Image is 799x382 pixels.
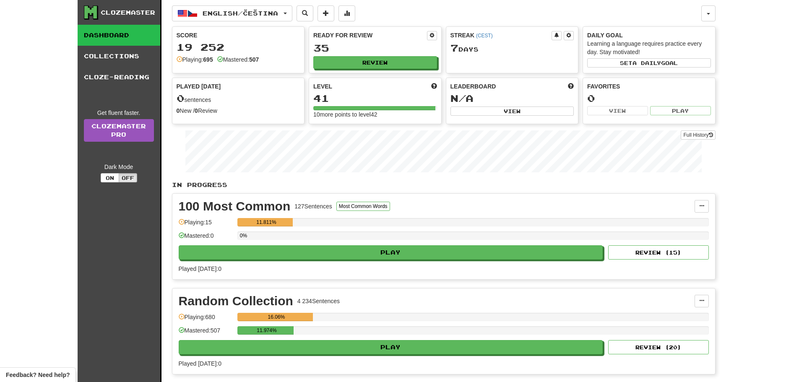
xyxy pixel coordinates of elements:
[313,43,437,53] div: 35
[336,202,390,211] button: Most Common Words
[179,313,233,327] div: Playing: 680
[681,130,715,140] button: Full History
[313,82,332,91] span: Level
[431,82,437,91] span: Score more points to level up
[84,119,154,142] a: ClozemasterPro
[338,5,355,21] button: More stats
[240,326,294,335] div: 11.974%
[172,5,292,21] button: English/Čeština
[84,109,154,117] div: Get fluent faster.
[240,218,293,226] div: 11.811%
[179,200,291,213] div: 100 Most Common
[177,55,213,64] div: Playing:
[249,56,259,63] strong: 507
[179,326,233,340] div: Mastered: 507
[179,360,221,367] span: Played [DATE]: 0
[101,173,119,182] button: On
[587,39,711,56] div: Learning a language requires practice every day. Stay motivated!
[297,297,340,305] div: 4 234 Sentences
[294,202,332,210] div: 127 Sentences
[587,93,711,104] div: 0
[587,58,711,68] button: Seta dailygoal
[587,31,711,39] div: Daily Goal
[177,42,300,52] div: 19 252
[177,92,185,104] span: 0
[172,181,716,189] p: In Progress
[313,56,437,69] button: Review
[203,56,213,63] strong: 695
[240,313,313,321] div: 16.06%
[179,340,603,354] button: Play
[450,82,496,91] span: Leaderboard
[450,43,574,54] div: Day s
[84,163,154,171] div: Dark Mode
[179,231,233,245] div: Mastered: 0
[318,5,334,21] button: Add sentence to collection
[78,67,160,88] a: Cloze-Reading
[179,245,603,260] button: Play
[650,106,711,115] button: Play
[177,31,300,39] div: Score
[587,106,648,115] button: View
[450,31,552,39] div: Streak
[297,5,313,21] button: Search sentences
[568,82,574,91] span: This week in points, UTC
[177,82,221,91] span: Played [DATE]
[608,245,709,260] button: Review (15)
[608,340,709,354] button: Review (20)
[313,31,427,39] div: Ready for Review
[179,218,233,232] div: Playing: 15
[450,42,458,54] span: 7
[217,55,259,64] div: Mastered:
[587,82,711,91] div: Favorites
[313,110,437,119] div: 10 more points to level 42
[119,173,137,182] button: Off
[195,107,198,114] strong: 0
[179,265,221,272] span: Played [DATE]: 0
[177,107,300,115] div: New / Review
[78,25,160,46] a: Dashboard
[203,10,278,17] span: English / Čeština
[450,107,574,116] button: View
[476,33,493,39] a: (CEST)
[101,8,155,17] div: Clozemaster
[177,93,300,104] div: sentences
[313,93,437,104] div: 41
[78,46,160,67] a: Collections
[179,295,293,307] div: Random Collection
[450,92,474,104] span: N/A
[6,371,70,379] span: Open feedback widget
[632,60,661,66] span: a daily
[177,107,180,114] strong: 0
